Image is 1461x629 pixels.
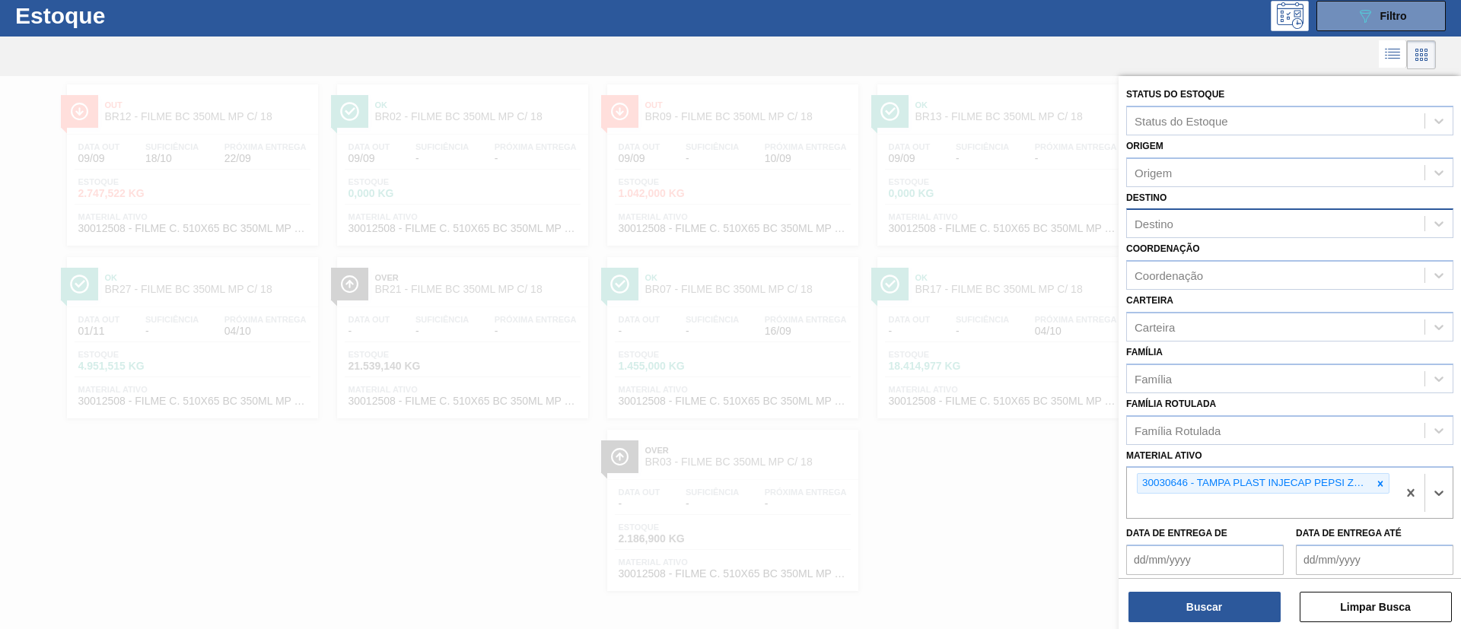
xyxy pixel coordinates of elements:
label: Família Rotulada [1126,399,1216,409]
a: ÍconeOkBR02 - FILME BC 350ML MP C/ 18Data out09/09Suficiência-Próxima Entrega-Estoque0,000 KGMate... [326,73,596,246]
a: ÍconeOkBR13 - FILME BC 350ML MP C/ 18Data out09/09Suficiência-Próxima Entrega-Estoque0,000 KGMate... [866,73,1136,246]
input: dd/mm/yyyy [1296,545,1453,575]
div: Status do Estoque [1135,114,1228,127]
label: Status do Estoque [1126,89,1224,100]
input: dd/mm/yyyy [1126,545,1284,575]
div: Destino [1135,218,1173,230]
label: Carteira [1126,295,1173,306]
a: ÍconeOkBR16 - FILME BC 350ML MP C/ 18Data out18/09Suficiência-Próxima Entrega08/10Estoque13.680,0... [1136,73,1406,246]
div: Visão em Lista [1379,40,1407,69]
div: Origem [1135,166,1172,179]
label: Destino [1126,192,1167,203]
a: ÍconeOutBR12 - FILME BC 350ML MP C/ 18Data out09/09Suficiência18/10Próxima Entrega22/09Estoque2.7... [56,73,326,246]
label: Família [1126,347,1163,357]
a: ÍconeOutBR09 - FILME BC 350ML MP C/ 18Data out09/09Suficiência-Próxima Entrega10/09Estoque1.042,0... [596,73,866,246]
div: Pogramando: nenhum usuário selecionado [1271,1,1309,31]
span: Filtro [1380,10,1407,22]
button: Filtro [1316,1,1446,31]
label: Coordenação [1126,243,1200,254]
div: Coordenação [1135,269,1203,282]
label: Material ativo [1126,450,1202,461]
h1: Estoque [15,7,243,24]
label: Data de Entrega de [1126,528,1227,538]
div: 30030646 - TAMPA PLAST INJECAP PEPSI ZERO NIV24 [1138,474,1372,493]
label: Origem [1126,141,1163,151]
label: Data de Entrega até [1296,528,1402,538]
div: Visão em Cards [1407,40,1436,69]
div: Carteira [1135,320,1175,333]
div: Família [1135,372,1172,385]
div: Família Rotulada [1135,424,1221,437]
